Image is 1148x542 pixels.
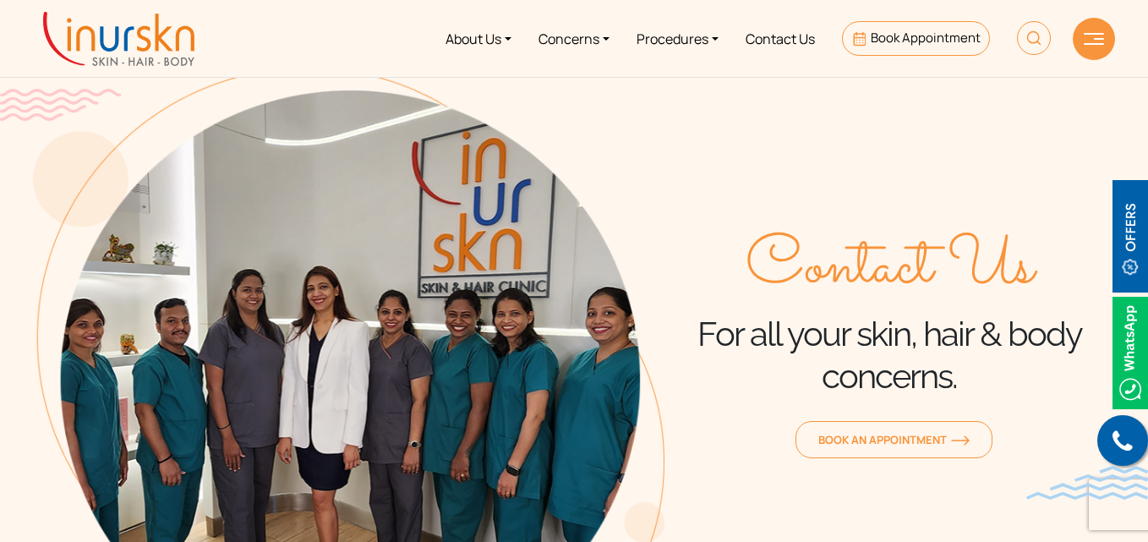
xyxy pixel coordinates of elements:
span: Book Appointment [871,29,981,47]
img: bluewave [1026,466,1148,500]
span: Book an Appointment [818,432,970,447]
a: Procedures [623,7,732,70]
a: Whatsappicon [1112,342,1148,360]
span: Contact Us [746,230,1034,306]
img: orange-arrow [951,435,970,446]
img: offerBt [1112,180,1148,293]
a: Concerns [525,7,623,70]
img: HeaderSearch [1017,21,1051,55]
a: Book Appointment [842,21,990,56]
a: Book an Appointmentorange-arrow [795,421,992,458]
img: inurskn-logo [43,12,194,66]
a: Contact Us [732,7,828,70]
a: About Us [432,7,525,70]
img: hamLine.svg [1084,33,1104,45]
div: For all your skin, hair & body concerns. [664,230,1115,397]
img: Whatsappicon [1112,297,1148,409]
